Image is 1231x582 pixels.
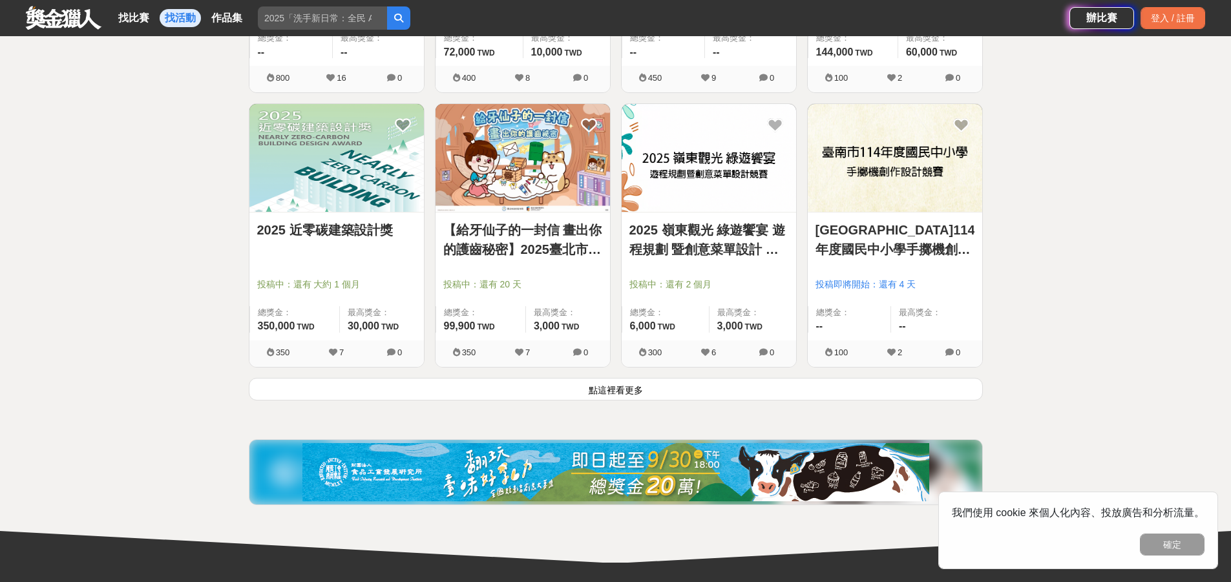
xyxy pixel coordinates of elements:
[629,278,788,291] span: 投稿中：還有 2 個月
[713,47,720,57] span: --
[348,320,379,331] span: 30,000
[630,306,701,319] span: 總獎金：
[249,104,424,213] a: Cover Image
[711,73,716,83] span: 9
[337,73,346,83] span: 16
[898,73,902,83] span: 2
[258,320,295,331] span: 350,000
[249,378,983,400] button: 點這裡看更多
[630,320,656,331] span: 6,000
[622,104,796,213] a: Cover Image
[531,32,602,45] span: 最高獎金：
[952,507,1205,518] span: 我們使用 cookie 來個人化內容、投放廣告和分析流量。
[630,47,637,57] span: --
[564,48,582,57] span: TWD
[855,48,872,57] span: TWD
[276,73,290,83] span: 800
[258,47,265,57] span: --
[770,73,774,83] span: 0
[257,220,416,240] a: 2025 近零碳建築設計獎
[462,348,476,357] span: 350
[815,278,974,291] span: 投稿即將開始：還有 4 天
[1141,7,1205,29] div: 登入 / 註冊
[381,322,399,331] span: TWD
[717,306,788,319] span: 最高獎金：
[899,306,974,319] span: 最高獎金：
[658,322,675,331] span: TWD
[339,348,344,357] span: 7
[341,32,416,45] span: 最高獎金：
[816,32,890,45] span: 總獎金：
[711,348,716,357] span: 6
[302,443,929,501] img: 0721bdb2-86f1-4b3e-8aa4-d67e5439bccf.jpg
[258,6,387,30] input: 2025「洗手新日常：全民 ALL IN」洗手歌全台徵選
[444,306,518,319] span: 總獎金：
[622,104,796,212] img: Cover Image
[648,73,662,83] span: 450
[717,320,743,331] span: 3,000
[341,47,348,57] span: --
[397,73,402,83] span: 0
[562,322,579,331] span: TWD
[808,104,982,213] a: Cover Image
[113,9,154,27] a: 找比賽
[444,320,476,331] span: 99,900
[899,320,906,331] span: --
[898,348,902,357] span: 2
[531,47,563,57] span: 10,000
[906,47,938,57] span: 60,000
[444,32,515,45] span: 總獎金：
[940,48,957,57] span: TWD
[397,348,402,357] span: 0
[584,348,588,357] span: 0
[443,220,602,259] a: 【給牙仙子的一封信 畫出你的護齒秘密】2025臺北市衛生局 口腔保健畫作徵選活動
[249,104,424,212] img: Cover Image
[525,348,530,357] span: 7
[816,320,823,331] span: --
[436,104,610,213] a: Cover Image
[257,278,416,291] span: 投稿中：還有 大約 1 個月
[525,73,530,83] span: 8
[160,9,201,27] a: 找活動
[1069,7,1134,29] a: 辦比賽
[745,322,763,331] span: TWD
[834,73,848,83] span: 100
[348,306,416,319] span: 最高獎金：
[808,104,982,212] img: Cover Image
[906,32,974,45] span: 最高獎金：
[297,322,314,331] span: TWD
[258,306,331,319] span: 總獎金：
[816,306,883,319] span: 總獎金：
[462,73,476,83] span: 400
[713,32,788,45] span: 最高獎金：
[534,306,602,319] span: 最高獎金：
[534,320,560,331] span: 3,000
[834,348,848,357] span: 100
[477,48,494,57] span: TWD
[1140,534,1205,556] button: 確定
[444,47,476,57] span: 72,000
[648,348,662,357] span: 300
[816,47,854,57] span: 144,000
[770,348,774,357] span: 0
[630,32,697,45] span: 總獎金：
[477,322,494,331] span: TWD
[443,278,602,291] span: 投稿中：還有 20 天
[629,220,788,259] a: 2025 嶺東觀光 綠遊饗宴 遊程規劃 暨創意菜單設計 競賽
[436,104,610,212] img: Cover Image
[258,32,325,45] span: 總獎金：
[956,348,960,357] span: 0
[584,73,588,83] span: 0
[956,73,960,83] span: 0
[206,9,247,27] a: 作品集
[276,348,290,357] span: 350
[815,220,974,259] a: [GEOGRAPHIC_DATA]114年度國民中小學手擲機創作設計競賽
